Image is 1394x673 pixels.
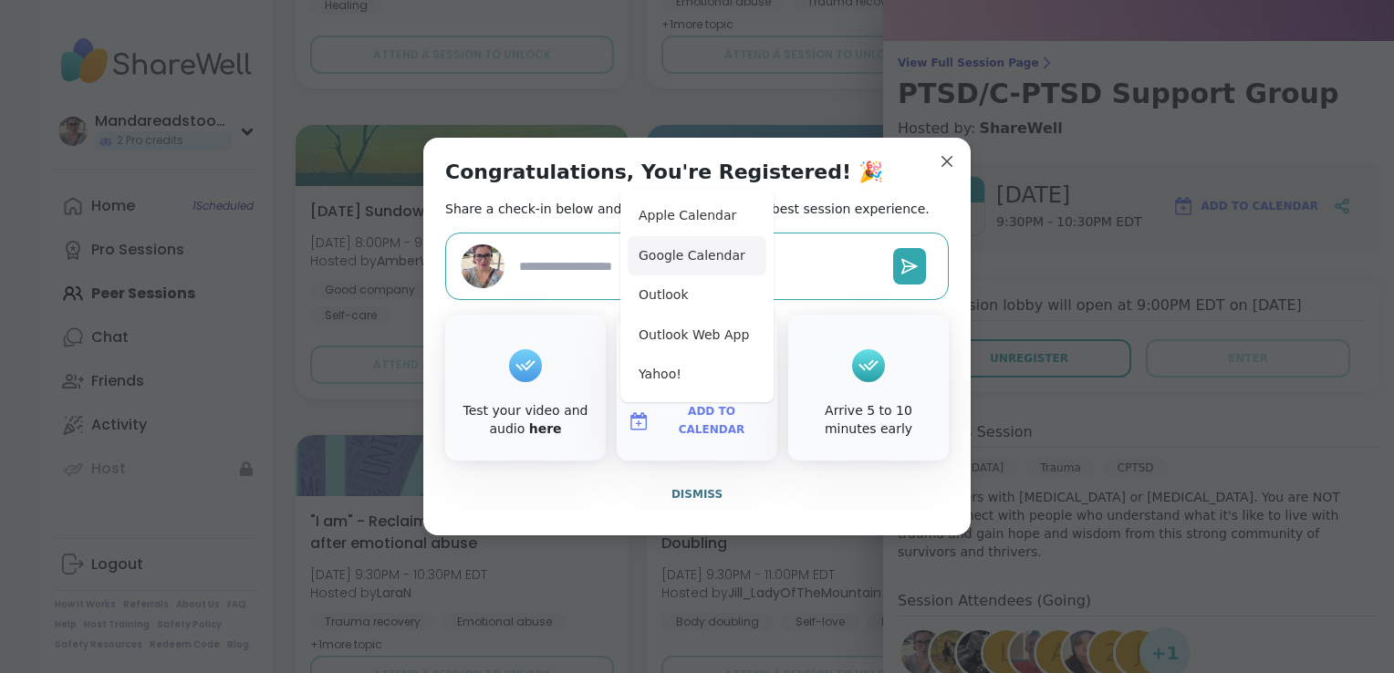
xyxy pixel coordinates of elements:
[792,402,945,438] div: Arrive 5 to 10 minutes early
[628,355,766,395] button: Yahoo!
[445,160,883,185] h1: Congratulations, You're Registered! 🎉
[445,475,949,513] button: Dismiss
[628,275,766,316] button: Outlook
[620,402,774,440] button: Add to Calendar
[671,488,723,501] span: Dismiss
[628,236,766,276] button: Google Calendar
[628,316,766,356] button: Outlook Web App
[628,410,650,432] img: ShareWell Logomark
[445,200,930,218] h2: Share a check-in below and see our tips to get the best session experience.
[628,196,766,236] button: Apple Calendar
[461,244,505,288] img: Mandareadstoomuch
[449,402,602,438] div: Test your video and audio
[529,421,562,436] a: here
[657,403,766,439] span: Add to Calendar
